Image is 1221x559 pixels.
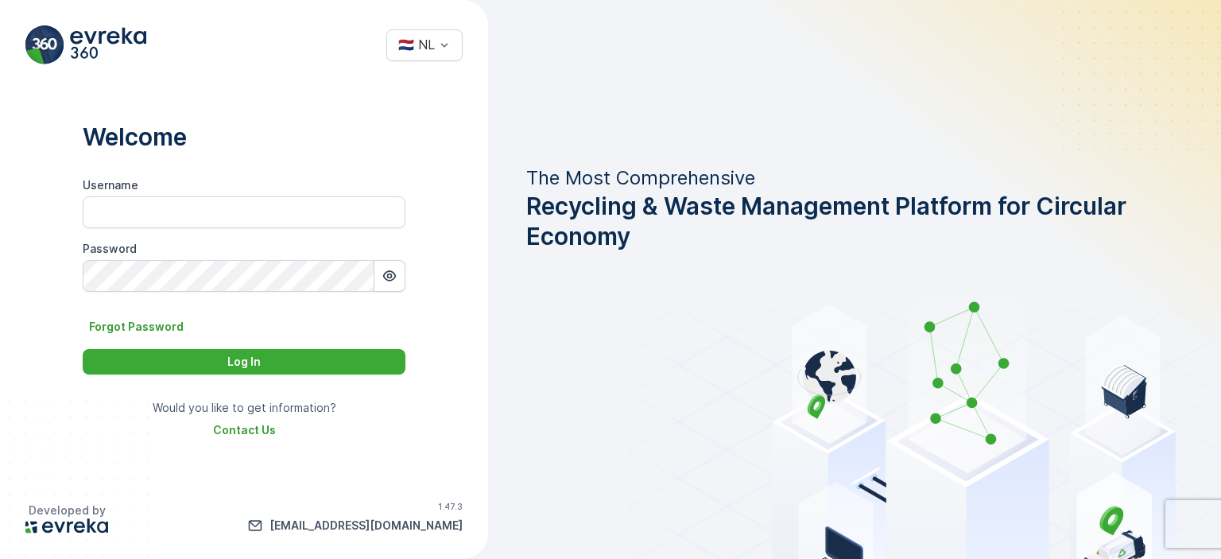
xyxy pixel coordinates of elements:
p: Welcome [83,122,405,152]
p: 1.47.3 [438,502,463,511]
button: Log In [83,349,405,375]
img: evreka_360_logo [25,25,146,64]
label: Username [83,178,138,192]
p: Log In [227,354,261,370]
label: Password [83,242,137,255]
p: Would you like to get information? [153,400,336,416]
button: Forgot Password [83,317,190,336]
p: [EMAIL_ADDRESS][DOMAIN_NAME] [269,518,463,534]
a: Contact Us [213,422,276,438]
p: Forgot Password [89,319,184,335]
div: 🇳🇱 NL [398,37,435,52]
span: Recycling & Waste Management Platform for Circular Economy [526,191,1183,251]
p: The Most Comprehensive [526,165,1183,191]
a: info@evreka.co [247,518,463,534]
